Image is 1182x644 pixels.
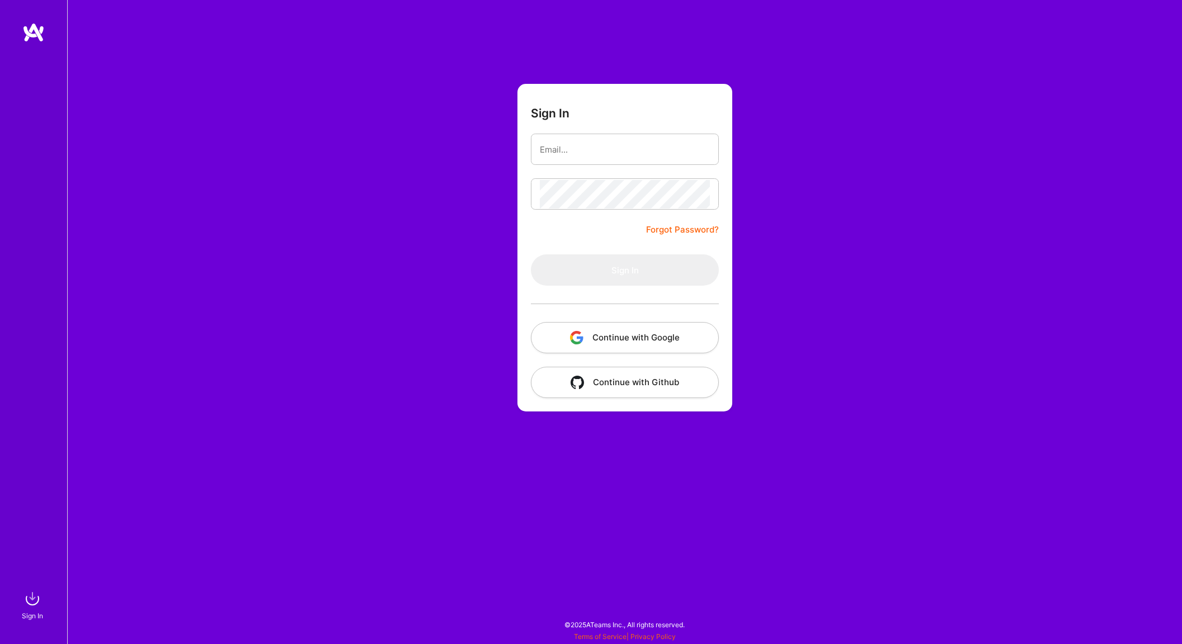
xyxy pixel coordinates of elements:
img: sign in [21,588,44,610]
h3: Sign In [531,106,569,120]
img: icon [571,376,584,389]
a: Forgot Password? [646,223,719,236]
button: Continue with Github [531,367,719,398]
a: sign inSign In [23,588,44,622]
a: Privacy Policy [630,632,676,641]
div: Sign In [22,610,43,622]
button: Continue with Google [531,322,719,353]
span: | [574,632,676,641]
input: Email... [540,135,710,164]
div: © 2025 ATeams Inc., All rights reserved. [67,610,1182,638]
button: Sign In [531,254,719,286]
a: Terms of Service [574,632,627,641]
img: icon [570,331,583,344]
img: logo [22,22,45,42]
